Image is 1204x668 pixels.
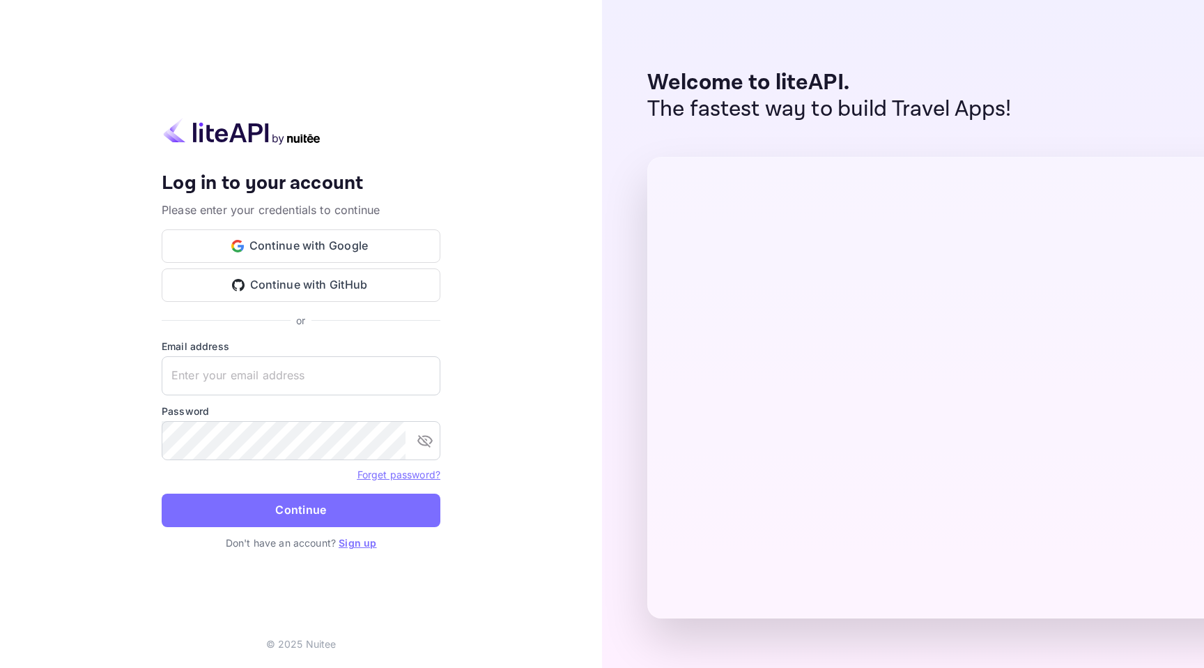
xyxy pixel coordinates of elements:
p: © 2025 Nuitee [266,637,337,651]
h4: Log in to your account [162,172,440,196]
label: Email address [162,339,440,354]
button: toggle password visibility [411,427,439,455]
input: Enter your email address [162,356,440,395]
a: Forget password? [357,467,440,481]
p: Welcome to liteAPI. [647,70,1012,96]
img: liteapi [162,118,322,145]
button: Continue with GitHub [162,268,440,302]
p: Please enter your credentials to continue [162,202,440,218]
button: Continue with Google [162,229,440,263]
p: or [296,313,305,328]
label: Password [162,404,440,418]
button: Continue [162,494,440,527]
p: Don't have an account? [162,536,440,550]
a: Sign up [339,537,376,549]
p: The fastest way to build Travel Apps! [647,96,1012,123]
a: Forget password? [357,469,440,480]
